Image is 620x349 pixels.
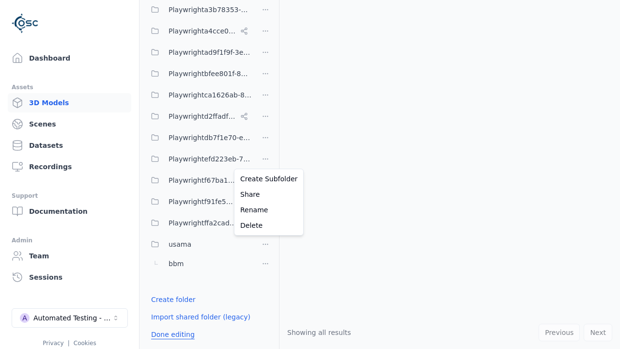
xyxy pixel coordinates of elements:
[236,218,301,233] a: Delete
[236,171,301,187] a: Create Subfolder
[236,202,301,218] a: Rename
[236,187,301,202] a: Share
